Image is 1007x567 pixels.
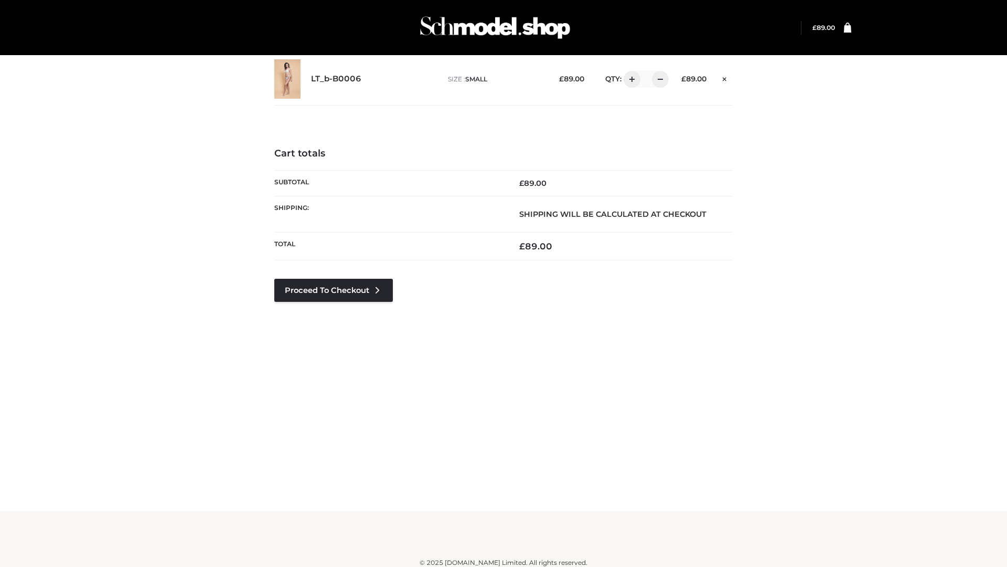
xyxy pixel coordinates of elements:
[465,75,487,83] span: SMALL
[559,75,564,83] span: £
[559,75,584,83] bdi: 89.00
[274,233,504,260] th: Total
[595,71,665,88] div: QTY:
[519,241,552,251] bdi: 89.00
[519,241,525,251] span: £
[416,7,574,48] img: Schmodel Admin 964
[812,24,835,31] bdi: 89.00
[274,170,504,196] th: Subtotal
[274,59,301,99] img: LT_b-B0006 - SMALL
[448,75,543,84] p: size :
[812,24,817,31] span: £
[311,74,361,84] a: LT_b-B0006
[274,279,393,302] a: Proceed to Checkout
[274,196,504,232] th: Shipping:
[717,71,733,85] a: Remove this item
[812,24,835,31] a: £89.00
[519,178,524,188] span: £
[681,75,706,83] bdi: 89.00
[681,75,686,83] span: £
[274,148,733,160] h4: Cart totals
[519,209,706,219] strong: Shipping will be calculated at checkout
[519,178,547,188] bdi: 89.00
